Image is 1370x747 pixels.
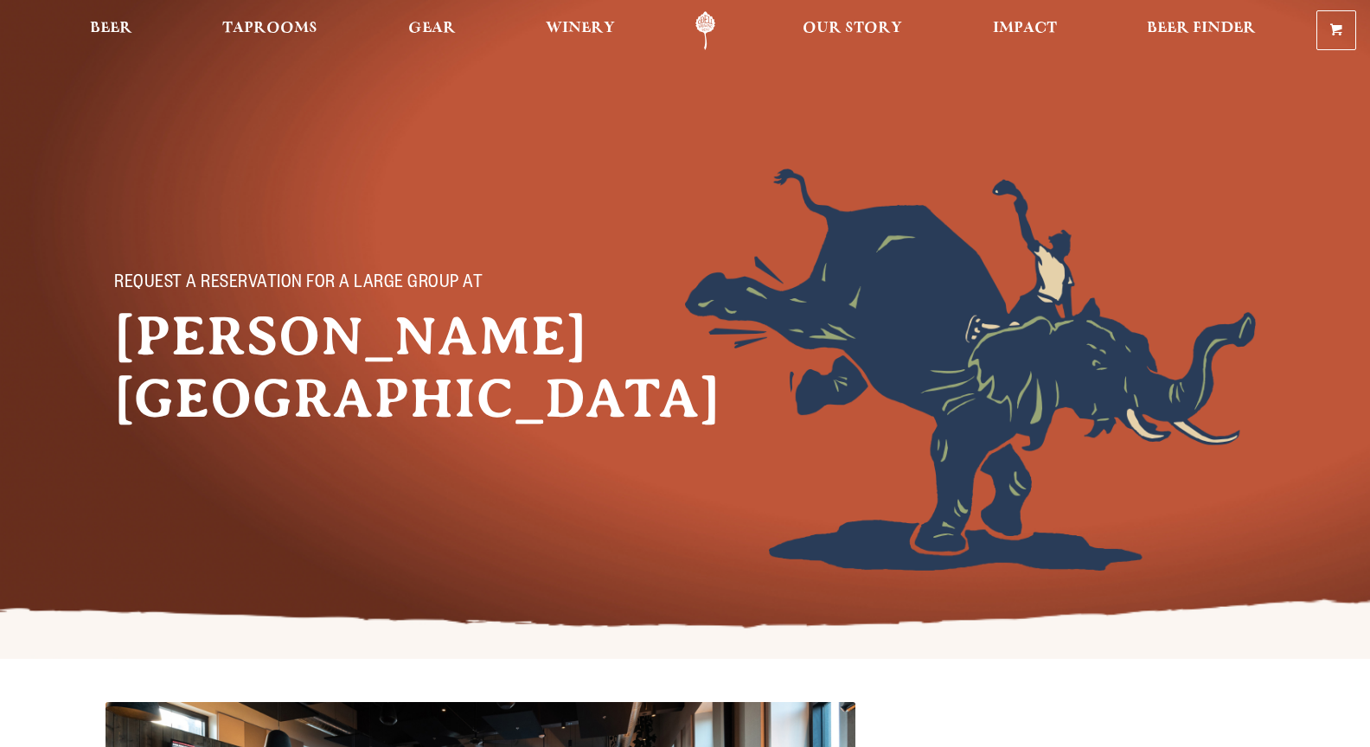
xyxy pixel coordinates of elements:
span: Impact [993,22,1057,35]
span: Beer Finder [1147,22,1256,35]
p: Request a reservation for a large group at [114,274,495,295]
span: Winery [546,22,615,35]
a: Our Story [791,11,913,50]
span: Taprooms [222,22,317,35]
a: Impact [982,11,1068,50]
span: Our Story [803,22,902,35]
img: Foreground404 [685,169,1256,571]
a: Gear [397,11,467,50]
a: Taprooms [211,11,329,50]
h1: [PERSON_NAME][GEOGRAPHIC_DATA] [114,305,529,430]
a: Beer [79,11,144,50]
a: Beer Finder [1136,11,1267,50]
a: Odell Home [673,11,738,50]
a: Winery [535,11,626,50]
span: Gear [408,22,456,35]
span: Beer [90,22,132,35]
